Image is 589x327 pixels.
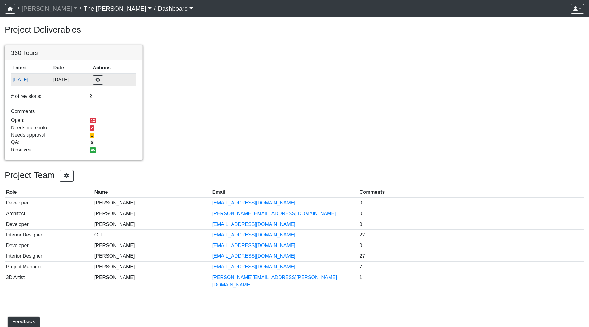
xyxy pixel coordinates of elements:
td: 1 [358,272,584,290]
a: [PERSON_NAME] [21,2,77,15]
td: [PERSON_NAME] [93,262,211,272]
a: [PERSON_NAME][EMAIL_ADDRESS][PERSON_NAME][DOMAIN_NAME] [212,275,337,287]
td: [PERSON_NAME] [93,219,211,230]
td: od3WAbQcjwQuaRrJwjQuUx [11,73,52,86]
span: / [152,2,158,15]
td: 0 [358,208,584,219]
a: [EMAIL_ADDRESS][DOMAIN_NAME] [212,200,295,205]
td: 27 [358,251,584,262]
a: [EMAIL_ADDRESS][DOMAIN_NAME] [212,243,295,248]
td: [PERSON_NAME] [93,272,211,290]
td: [PERSON_NAME] [93,198,211,208]
a: The [PERSON_NAME] [83,2,152,15]
span: / [15,2,21,15]
td: 3D Artist [5,272,93,290]
td: 22 [358,230,584,240]
td: G T [93,230,211,240]
td: Architect [5,208,93,219]
th: Comments [358,187,584,198]
a: [EMAIL_ADDRESS][DOMAIN_NAME] [212,232,295,237]
td: 0 [358,219,584,230]
td: Interior Designer [5,251,93,262]
a: [EMAIL_ADDRESS][DOMAIN_NAME] [212,264,295,269]
a: [PERSON_NAME][EMAIL_ADDRESS][DOMAIN_NAME] [212,211,336,216]
td: Developer [5,219,93,230]
td: Developer [5,240,93,251]
a: Dashboard [158,2,193,15]
th: Role [5,187,93,198]
td: Interior Designer [5,230,93,240]
td: [PERSON_NAME] [93,208,211,219]
h3: Project Team [5,170,584,182]
td: 7 [358,262,584,272]
td: Project Manager [5,262,93,272]
h3: Project Deliverables [5,25,584,35]
td: Developer [5,198,93,208]
th: Email [211,187,358,198]
iframe: Ybug feedback widget [5,315,41,327]
button: [DATE] [13,76,50,84]
span: / [77,2,83,15]
td: [PERSON_NAME] [93,240,211,251]
a: [EMAIL_ADDRESS][DOMAIN_NAME] [212,253,295,259]
td: 0 [358,198,584,208]
td: [PERSON_NAME] [93,251,211,262]
th: Name [93,187,211,198]
a: [EMAIL_ADDRESS][DOMAIN_NAME] [212,222,295,227]
td: 0 [358,240,584,251]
